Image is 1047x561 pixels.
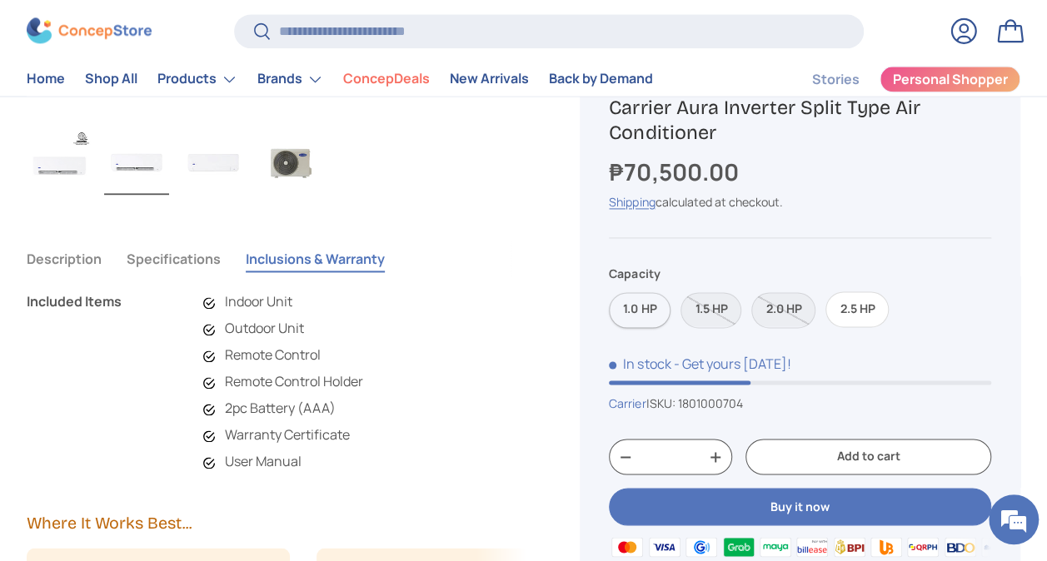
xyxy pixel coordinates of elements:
[246,240,385,278] button: Inclusions & Warranty
[27,511,526,534] h2: Where It Works Best...
[649,396,675,412] span: SKU:
[203,291,363,311] li: Indoor Unit
[609,156,742,188] strong: ₱70,500.00
[203,318,363,338] li: Outdoor Unit
[831,534,868,559] img: bpi
[609,194,991,211] div: calculated at checkout.
[29,162,243,199] span: Please wait while we connect you to our support representative
[127,240,221,278] button: Specifications
[203,424,363,444] li: Warranty Certificate
[203,398,363,418] li: 2pc Battery (AAA)
[28,314,296,329] div: You
[181,128,246,195] img: Carrier Aura Inverter Split Type Air Conditioner
[27,128,92,195] img: Carrier Aura Inverter Split Type Air Conditioner
[27,18,152,44] img: ConcepStore
[646,396,742,412] span: |
[27,62,653,96] nav: Primary
[104,128,169,195] img: Carrier Aura Inverter Split Type Air Conditioner
[203,345,363,365] li: Remote Control
[85,63,137,96] a: Shop All
[203,451,363,471] li: User Manual
[273,8,313,48] div: Minimize live chat window
[942,534,979,559] img: bdo
[257,128,322,195] img: Carrier Aura Inverter Split Type Air Conditioner
[27,63,65,96] a: Home
[609,534,646,559] img: master
[87,92,280,117] div: Chat with us now
[609,95,991,146] h1: Carrier Aura Inverter Split Type Air Conditioner
[905,534,941,559] img: qrph
[772,62,1020,96] nav: Secondary
[147,62,247,96] summary: Products
[979,534,1015,559] img: metrobank
[203,371,363,391] li: Remote Control Holder
[609,489,991,526] button: Buy it now
[880,66,1020,92] a: Personal Shopper
[751,292,815,328] label: Sold out
[343,63,430,96] a: ConcepDeals
[681,292,741,328] label: Sold out
[683,534,720,559] img: gcash
[745,439,991,475] button: Add to cart
[8,410,317,469] textarea: Type your message and hit 'Enter'
[247,62,333,96] summary: Brands
[27,291,160,471] div: Included Items
[549,63,653,96] a: Back by Demand
[794,534,830,559] img: billease
[609,355,671,374] span: In stock
[893,73,1008,87] span: Personal Shopper
[757,534,794,559] img: maya
[646,534,683,559] img: visa
[720,534,756,559] img: grabpay
[812,63,860,96] a: Stories
[677,396,742,412] span: 1801000704
[673,355,790,374] p: - Get yours [DATE]!
[243,171,297,190] span: 00:36s
[450,63,529,96] a: New Arrivals
[609,266,660,283] legend: Capacity
[609,396,646,412] a: Carrier
[609,195,655,211] a: Shipping
[57,339,292,375] span: hi. does purchase include free shipping and ac installment?
[868,534,905,559] img: ubp
[27,240,102,278] button: Description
